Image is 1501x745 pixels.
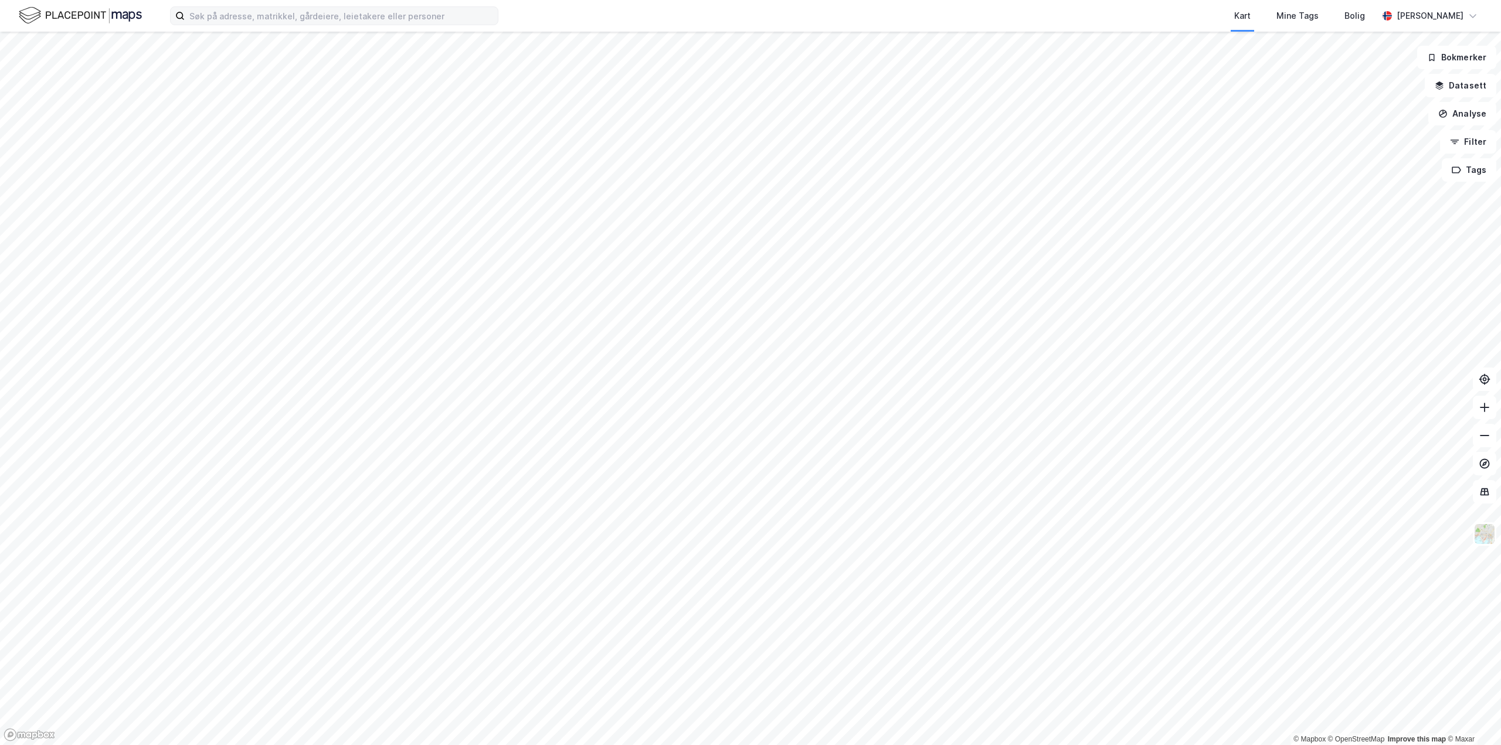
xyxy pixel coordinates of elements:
div: Bolig [1344,9,1365,23]
div: [PERSON_NAME] [1397,9,1463,23]
img: logo.f888ab2527a4732fd821a326f86c7f29.svg [19,5,142,26]
div: Kontrollprogram for chat [1442,689,1501,745]
div: Kart [1234,9,1251,23]
input: Søk på adresse, matrikkel, gårdeiere, leietakere eller personer [185,7,498,25]
div: Mine Tags [1276,9,1319,23]
iframe: Chat Widget [1442,689,1501,745]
